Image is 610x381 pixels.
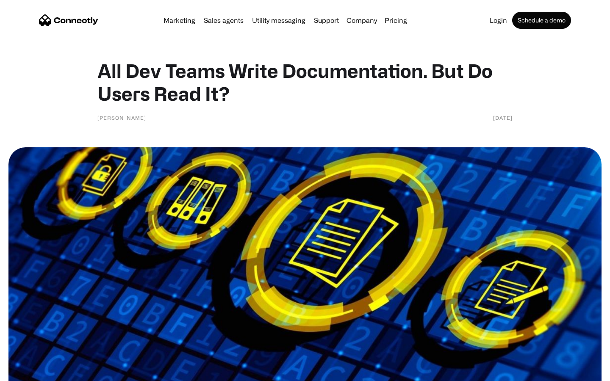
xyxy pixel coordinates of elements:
[249,17,309,24] a: Utility messaging
[311,17,342,24] a: Support
[8,366,51,378] aside: Language selected: English
[486,17,510,24] a: Login
[347,14,377,26] div: Company
[344,14,380,26] div: Company
[39,14,98,27] a: home
[160,17,199,24] a: Marketing
[97,59,513,105] h1: All Dev Teams Write Documentation. But Do Users Read It?
[512,12,571,29] a: Schedule a demo
[493,113,513,122] div: [DATE]
[381,17,410,24] a: Pricing
[200,17,247,24] a: Sales agents
[97,113,146,122] div: [PERSON_NAME]
[17,366,51,378] ul: Language list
